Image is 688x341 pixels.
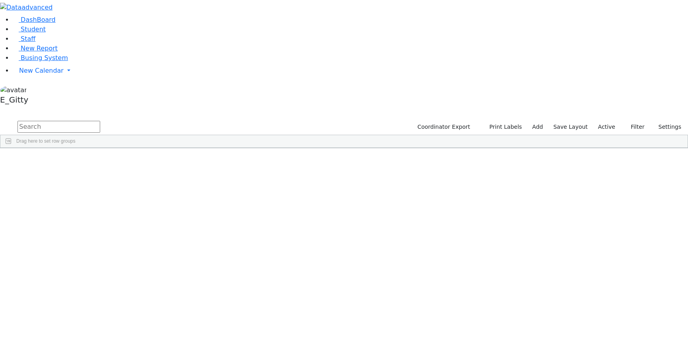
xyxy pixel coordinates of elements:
a: New Report [13,45,58,52]
span: New Report [21,45,58,52]
button: Settings [648,121,685,133]
span: Student [21,25,46,33]
button: Print Labels [480,121,525,133]
a: New Calendar [13,63,688,79]
button: Filter [620,121,648,133]
span: DashBoard [21,16,56,23]
a: Staff [13,35,35,43]
span: Staff [21,35,35,43]
a: Student [13,25,46,33]
button: Save Layout [550,121,591,133]
input: Search [17,121,100,133]
a: Busing System [13,54,68,62]
label: Active [595,121,619,133]
a: DashBoard [13,16,56,23]
button: Coordinator Export [412,121,474,133]
span: New Calendar [19,67,64,74]
span: Busing System [21,54,68,62]
span: Drag here to set row groups [16,138,76,144]
a: Add [529,121,547,133]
